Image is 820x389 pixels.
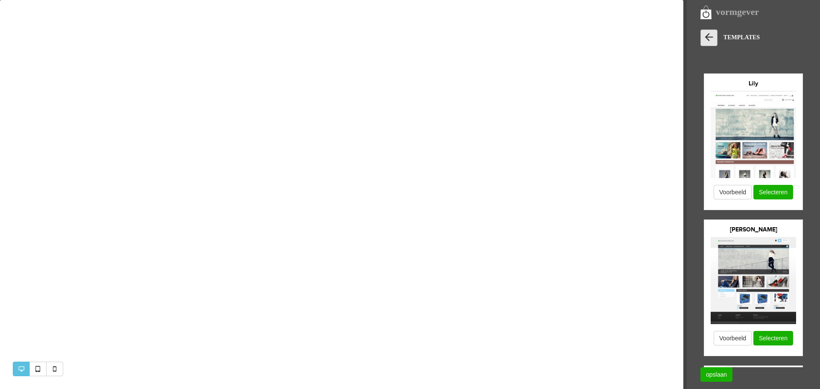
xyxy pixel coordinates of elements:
[700,367,732,382] a: opslaan
[711,237,796,324] img: sacha-preview-thumb.jpg
[46,362,63,376] a: Mobile
[753,185,793,199] button: Selecteren
[29,362,47,376] a: Tablet
[716,6,759,17] strong: vormgever
[711,91,796,178] img: lily-preview-thumb.jpg
[753,331,793,345] button: Selecteren
[714,185,752,199] button: Voorbeeld
[710,81,797,87] h3: Lily
[723,34,760,41] span: TEMPLATES
[714,331,752,345] button: Voorbeeld
[13,362,30,376] a: Desktop
[710,227,797,233] h3: [PERSON_NAME]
